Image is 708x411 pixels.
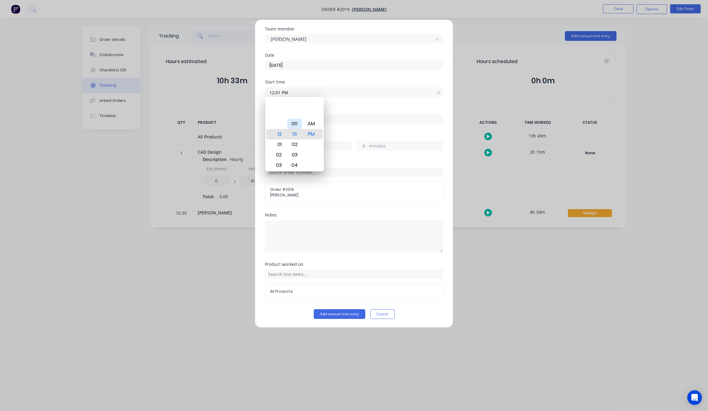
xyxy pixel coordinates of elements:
[270,187,438,192] span: Order # 2019
[270,160,285,170] div: 03
[265,134,443,138] div: Hours worked
[287,139,302,150] div: 02
[265,168,443,177] input: Search order number...
[269,97,286,171] div: Hour
[287,119,302,129] div: 00
[265,53,443,57] div: Date
[304,129,319,139] div: PM
[265,107,443,111] div: Finish time
[357,141,367,150] input: 0
[270,150,285,160] div: 02
[265,213,443,217] div: Notes
[270,192,438,198] span: [PERSON_NAME]
[687,390,702,405] div: Open Intercom Messenger
[265,270,443,279] input: Search line items...
[370,309,395,319] button: Cancel
[287,129,302,139] div: 01
[270,289,438,294] span: All Products
[270,139,285,150] div: 01
[265,80,443,84] div: Start time
[287,160,302,170] div: 04
[265,27,443,31] div: Team member
[304,119,319,129] div: AM
[369,143,443,150] label: minutes
[265,262,443,266] div: Product worked on
[287,150,302,160] div: 03
[286,97,303,171] div: Minute
[314,309,365,319] button: Add manual time entry
[270,129,285,139] div: 12
[265,160,443,165] div: Order #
